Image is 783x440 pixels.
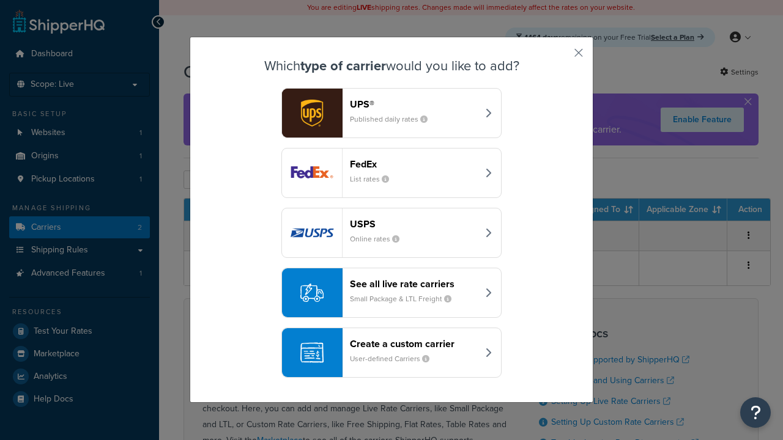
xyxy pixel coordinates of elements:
small: Published daily rates [350,114,437,125]
img: icon-carrier-custom-c93b8a24.svg [300,341,324,364]
img: icon-carrier-liverate-becf4550.svg [300,281,324,304]
img: ups logo [282,89,342,137]
header: See all live rate carriers [350,278,478,290]
img: fedEx logo [282,148,342,197]
button: See all live rate carriersSmall Package & LTL Freight [281,268,502,318]
small: User-defined Carriers [350,353,439,364]
button: usps logoUSPSOnline rates [281,208,502,258]
img: usps logo [282,208,342,257]
button: ups logoUPS®Published daily rates [281,88,502,138]
small: Small Package & LTL Freight [350,293,461,304]
small: List rates [350,174,399,185]
button: Create a custom carrierUser-defined Carriers [281,328,502,378]
small: Online rates [350,233,409,244]
button: fedEx logoFedExList rates [281,148,502,198]
header: FedEx [350,158,478,170]
header: USPS [350,218,478,230]
header: Create a custom carrier [350,338,478,350]
header: UPS® [350,98,478,110]
strong: type of carrier [300,56,386,76]
button: Open Resource Center [740,397,771,428]
h3: Which would you like to add? [221,59,562,73]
